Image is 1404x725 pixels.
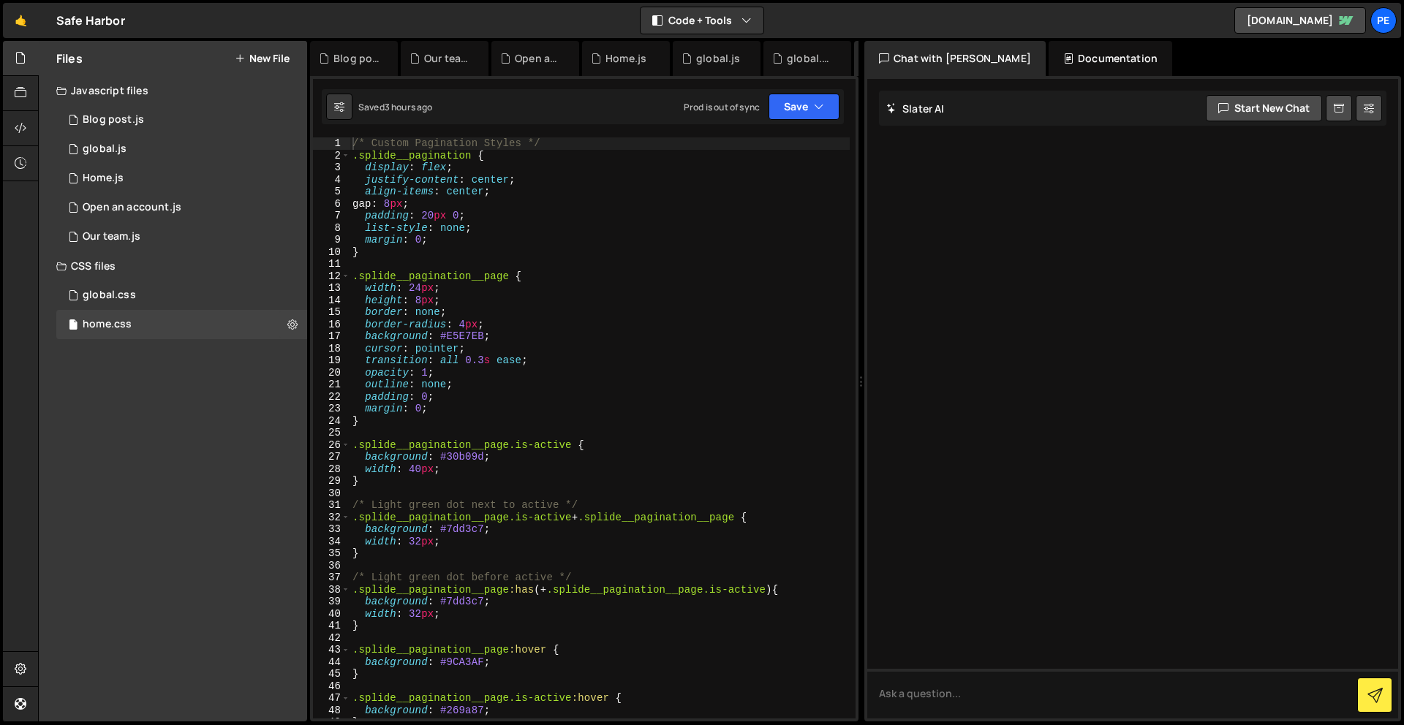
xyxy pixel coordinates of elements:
[515,51,562,66] div: Open an account.js
[313,174,350,186] div: 4
[313,295,350,307] div: 14
[313,705,350,717] div: 48
[313,367,350,379] div: 20
[56,193,307,222] div: 16385/45136.js
[313,258,350,270] div: 11
[696,51,740,66] div: global.js
[313,186,350,198] div: 5
[1049,41,1172,76] div: Documentation
[313,270,350,283] div: 12
[313,668,350,680] div: 45
[313,427,350,439] div: 25
[313,379,350,391] div: 21
[313,306,350,319] div: 15
[787,51,834,66] div: global.css
[313,210,350,222] div: 7
[3,3,39,38] a: 🤙
[313,656,350,669] div: 44
[313,644,350,656] div: 43
[313,319,350,331] div: 16
[769,94,839,120] button: Save
[313,150,350,162] div: 2
[1206,95,1322,121] button: Start new chat
[83,172,124,185] div: Home.js
[313,234,350,246] div: 9
[313,523,350,536] div: 33
[83,113,144,126] div: Blog post.js
[313,584,350,596] div: 38
[313,343,350,355] div: 18
[313,198,350,210] div: 6
[56,164,307,193] div: 16385/44326.js
[313,547,350,560] div: 35
[313,596,350,608] div: 39
[313,475,350,487] div: 29
[313,451,350,463] div: 27
[313,246,350,259] div: 10
[313,620,350,632] div: 41
[886,102,945,115] h2: Slater AI
[313,137,350,150] div: 1
[313,487,350,500] div: 30
[56,50,83,67] h2: Files
[313,403,350,415] div: 23
[641,7,763,34] button: Code + Tools
[313,415,350,428] div: 24
[313,512,350,524] div: 32
[385,101,433,113] div: 3 hours ago
[313,162,350,174] div: 3
[864,41,1046,76] div: Chat with [PERSON_NAME]
[39,251,307,281] div: CSS files
[313,499,350,512] div: 31
[313,439,350,452] div: 26
[83,318,132,331] div: home.css
[56,310,307,339] div: 16385/45146.css
[1234,7,1366,34] a: [DOMAIN_NAME]
[56,12,125,29] div: Safe Harbor
[424,51,471,66] div: Our team.js
[313,354,350,367] div: 19
[313,560,350,572] div: 36
[56,222,307,251] div: 16385/45046.js
[83,143,127,156] div: global.js
[83,230,140,243] div: Our team.js
[83,201,181,214] div: Open an account.js
[56,134,307,164] div: 16385/45478.js
[235,53,290,64] button: New File
[313,282,350,295] div: 13
[313,330,350,343] div: 17
[313,536,350,548] div: 34
[358,101,433,113] div: Saved
[333,51,380,66] div: Blog post.js
[313,692,350,705] div: 47
[1370,7,1397,34] a: Pe
[313,463,350,476] div: 28
[313,680,350,693] div: 46
[313,632,350,645] div: 42
[684,101,760,113] div: Prod is out of sync
[313,391,350,403] div: 22
[83,289,136,302] div: global.css
[313,222,350,235] div: 8
[56,281,307,310] div: 16385/45328.css
[313,572,350,584] div: 37
[39,76,307,105] div: Javascript files
[56,105,307,134] div: 16385/45865.js
[313,608,350,620] div: 40
[605,51,646,66] div: Home.js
